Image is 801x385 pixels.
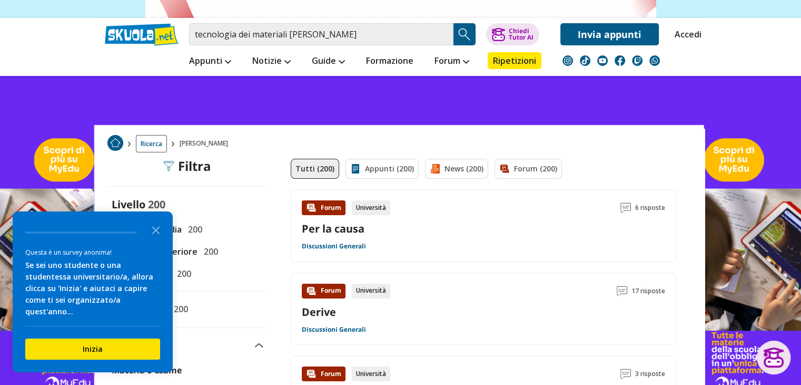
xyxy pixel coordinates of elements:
[620,369,631,379] img: Commenti lettura
[148,197,165,211] span: 200
[180,135,232,152] span: [PERSON_NAME]
[425,159,488,179] a: News (200)
[184,223,202,236] span: 200
[107,135,123,152] a: Home
[499,163,510,174] img: Forum filtro contenuto
[620,203,631,213] img: Commenti lettura
[508,28,533,41] div: Chiedi Tutor AI
[635,367,665,381] span: 3 risposte
[675,23,697,45] a: Accedi
[107,135,123,151] img: Home
[352,284,390,299] div: Università
[488,52,541,69] a: Ripetizioni
[25,339,160,360] button: Inizia
[291,159,339,179] a: Tutti (200)
[495,159,562,179] a: Forum (200)
[363,52,416,71] a: Formazione
[170,302,188,316] span: 200
[302,325,366,334] a: Discussioni Generali
[302,305,336,319] a: Derive
[189,23,453,45] input: Cerca appunti, riassunti o versioni
[632,55,642,66] img: twitch
[302,284,345,299] div: Forum
[163,161,174,171] img: Filtra filtri mobile
[302,242,366,251] a: Discussioni Generali
[617,286,627,296] img: Commenti lettura
[430,163,440,174] img: News filtro contenuto
[486,23,539,45] button: ChiediTutor AI
[597,55,608,66] img: youtube
[345,159,419,179] a: Appunti (200)
[306,369,317,379] img: Forum contenuto
[145,219,166,240] button: Close the survey
[350,163,361,174] img: Appunti filtro contenuto
[112,197,145,211] label: Livello
[255,343,263,348] img: Apri e chiudi sezione
[25,259,160,317] div: Se sei uno studente o una studentessa universitario/a, allora clicca su 'Inizia' e aiutaci a capi...
[560,23,659,45] a: Invia appunti
[631,284,665,299] span: 17 risposte
[352,200,390,215] div: Università
[457,26,472,42] img: Cerca appunti, riassunti o versioni
[136,135,167,152] a: Ricerca
[302,367,345,381] div: Forum
[453,23,476,45] button: Search Button
[309,52,348,71] a: Guide
[302,222,364,236] a: Per la causa
[200,245,218,258] span: 200
[163,159,211,174] div: Filtra
[649,55,660,66] img: WhatsApp
[13,211,173,372] div: Survey
[302,200,345,215] div: Forum
[306,286,317,296] img: Forum contenuto
[306,203,317,213] img: Forum contenuto
[186,52,234,71] a: Appunti
[615,55,625,66] img: facebook
[432,52,472,71] a: Forum
[25,247,160,257] div: Questa è un survey anonima!
[352,367,390,381] div: Università
[562,55,573,66] img: instagram
[580,55,590,66] img: tiktok
[173,267,191,281] span: 200
[250,52,293,71] a: Notizie
[635,200,665,215] span: 6 risposte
